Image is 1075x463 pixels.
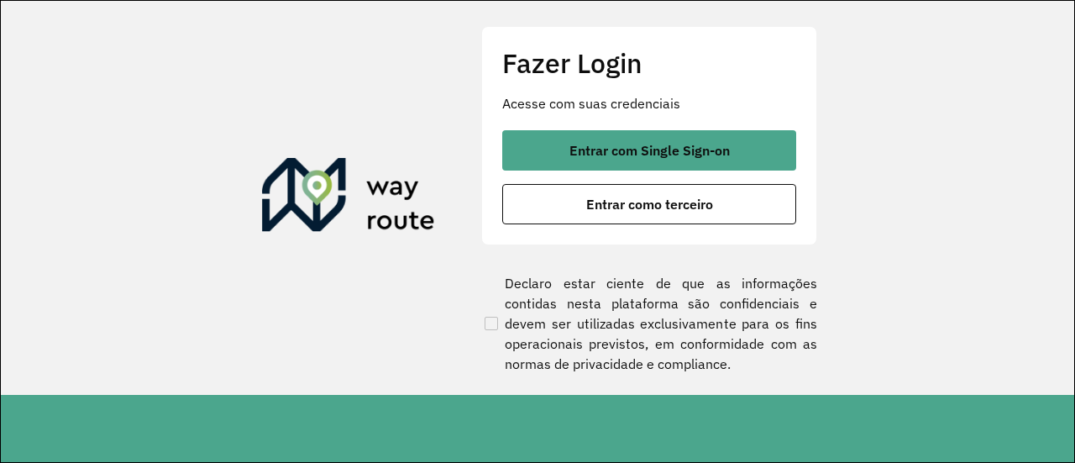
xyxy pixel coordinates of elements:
button: button [502,184,796,224]
span: Entrar como terceiro [586,197,713,211]
button: button [502,130,796,171]
img: Roteirizador AmbevTech [262,158,435,239]
span: Entrar com Single Sign-on [569,144,730,157]
label: Declaro estar ciente de que as informações contidas nesta plataforma são confidenciais e devem se... [481,273,817,374]
p: Acesse com suas credenciais [502,93,796,113]
h2: Fazer Login [502,47,796,79]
